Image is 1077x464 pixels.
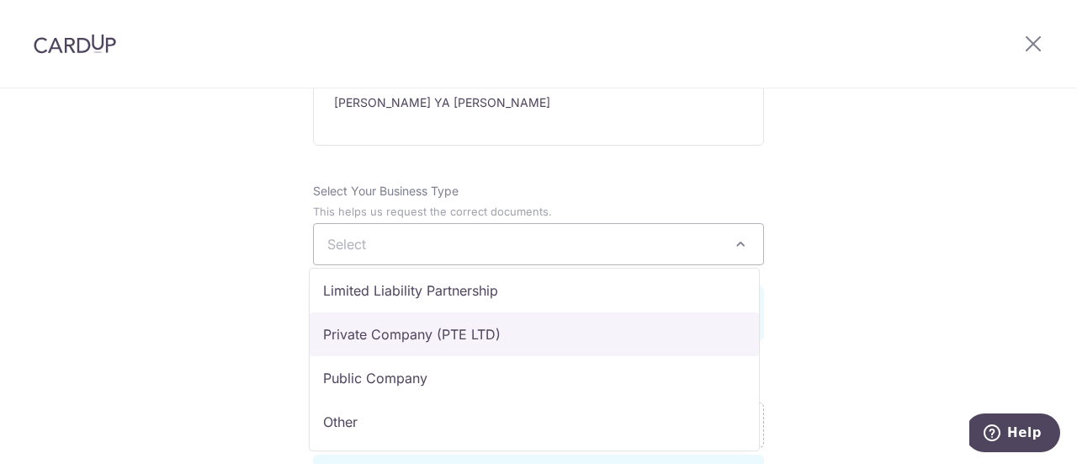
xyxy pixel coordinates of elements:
span: Select [327,236,366,253]
li: Other [310,400,759,444]
li: Limited Liability Partnership [310,269,759,312]
li: Private Company (PTE LTD) [310,312,759,356]
label: Select Your Business Type [313,183,459,200]
li: Public Company [310,356,759,400]
small: This helps us request the correct documents. [313,205,552,218]
iframe: Opens a widget where you can find more information [969,413,1060,456]
img: CardUp [34,34,116,54]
